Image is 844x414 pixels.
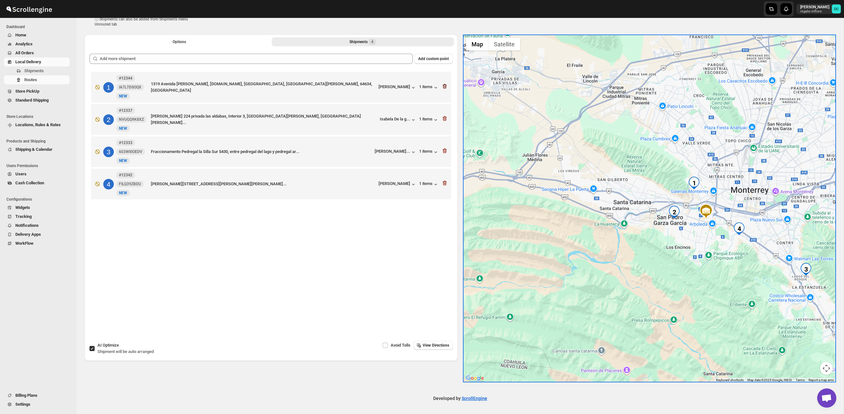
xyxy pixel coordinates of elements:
div: [PERSON_NAME][STREET_ADDRESS][PERSON_NAME][PERSON_NAME]... [151,181,376,187]
div: 4 [103,179,114,189]
div: Selected Shipments [84,49,458,313]
button: All Route Options [88,37,270,46]
button: WorkFlow [4,239,70,248]
button: Cash Collection [4,179,70,188]
span: WorkFlow [15,241,34,246]
button: Add custom point [414,54,453,64]
button: Selected Shipments [272,37,454,46]
button: View Directions [414,341,453,350]
p: regala-inflora [800,10,829,13]
span: Locations, Rules & Rates [15,122,61,127]
button: All Orders [4,49,70,57]
button: 1 items [419,117,439,123]
button: Keyboard shortcuts [716,378,744,382]
span: All Orders [15,50,34,55]
div: 1 [688,177,700,189]
span: Store PickUp [15,89,39,94]
button: Home [4,31,70,40]
span: AI Optimize [98,343,119,348]
img: ScrollEngine [5,1,53,17]
div: 1 [103,82,114,93]
div: Isabela De la g... [380,117,410,121]
span: Users Permissions [6,163,72,168]
b: #12337 [119,108,132,113]
button: Billing Plans [4,391,70,400]
span: NEW [119,191,127,195]
span: View Directions [423,343,449,348]
span: Options [173,39,186,44]
span: NEW [119,94,127,98]
span: Widgets [15,205,30,210]
div: 1 items [419,149,439,155]
text: DC [834,7,839,11]
div: 4 [733,222,746,235]
input: Add more shipment [100,54,413,64]
span: Shipping & Calendar [15,147,52,152]
button: Users [4,170,70,179]
button: Show street map [466,38,488,50]
span: Local Delivery [15,59,41,64]
span: Home [15,33,26,37]
div: Shipments [349,39,376,45]
button: Shipping & Calendar [4,145,70,154]
span: NEW [119,126,127,131]
span: 603WI0OEDV [119,149,142,154]
span: Tracking [15,214,32,219]
div: 3 [800,263,812,276]
button: 1 items [419,181,439,188]
span: Standard Shipping [15,98,49,103]
a: Open this area in Google Maps (opens a new window) [465,374,486,382]
span: Analytics [15,42,33,46]
button: User menu [796,4,841,14]
p: [PERSON_NAME] [800,4,829,10]
div: 2 [103,114,114,125]
button: [PERSON_NAME] [379,84,417,91]
button: Tracking [4,212,70,221]
span: Settings [15,402,30,407]
div: 2 [668,206,681,218]
span: Store Locations [6,114,72,119]
button: 1 items [419,84,439,91]
span: DAVID CORONADO [832,4,841,13]
button: Widgets [4,203,70,212]
span: Products and Shipping [6,139,72,144]
b: #12344 [119,76,132,80]
span: IA7L7DSOQX [119,85,141,90]
span: Notifications [15,223,39,228]
div: [PERSON_NAME] 224 privada las aldabas, Interior 3, [GEOGRAPHIC_DATA][PERSON_NAME], [GEOGRAPHIC_DA... [151,113,377,126]
span: Billing Plans [15,393,37,398]
button: Notifications [4,221,70,230]
span: Shipment will be auto arranged [98,349,154,354]
span: NEW [119,158,127,163]
div: Open chat [817,388,836,408]
div: 3 [103,147,114,157]
button: [PERSON_NAME] [379,181,417,188]
button: Analytics [4,40,70,49]
button: Locations, Rules & Rates [4,120,70,129]
span: 4 [371,39,373,44]
b: #12333 [119,141,132,145]
span: Delivery Apps [15,232,41,237]
span: Users [15,172,27,176]
span: Cash Collection [15,180,44,185]
span: NVUGQ9K8XZ [119,117,144,122]
p: ⓘ Shipments can also be added from Shipments menu Unrouted tab [95,17,195,27]
button: [PERSON_NAME]... [375,149,417,155]
a: ScrollEngine [462,396,487,401]
div: [PERSON_NAME]... [375,149,410,154]
a: Terms (opens in new tab) [796,378,805,382]
span: Add custom point [418,56,449,61]
span: Shipments [24,68,44,73]
button: Isabela De la g... [380,117,417,123]
span: Routes [24,77,37,82]
img: Google [465,374,486,382]
div: Fraccionamento Pedregal la Silla Sur 5430, entre pedregal del lago y pedregal ar... [151,149,372,155]
div: 1319 Avenida [PERSON_NAME], [DOMAIN_NAME], [GEOGRAPHIC_DATA], [GEOGRAPHIC_DATA][PERSON_NAME], 646... [151,81,376,94]
button: Delivery Apps [4,230,70,239]
span: Dashboard [6,24,72,29]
